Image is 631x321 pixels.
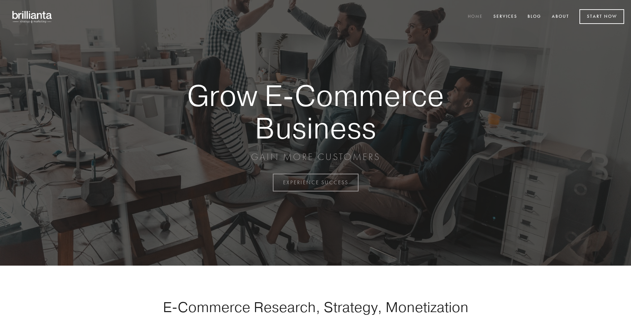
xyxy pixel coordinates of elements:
p: GAIN MORE CUSTOMERS [163,151,468,163]
a: Start Now [579,9,624,24]
a: Services [489,11,522,23]
h1: E-Commerce Research, Strategy, Monetization [141,298,490,316]
strong: Grow E-Commerce Business [163,79,468,144]
img: brillianta - research, strategy, marketing [7,7,58,27]
a: Blog [523,11,546,23]
a: Home [463,11,487,23]
a: About [547,11,574,23]
a: EXPERIENCE SUCCESS [273,174,359,191]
